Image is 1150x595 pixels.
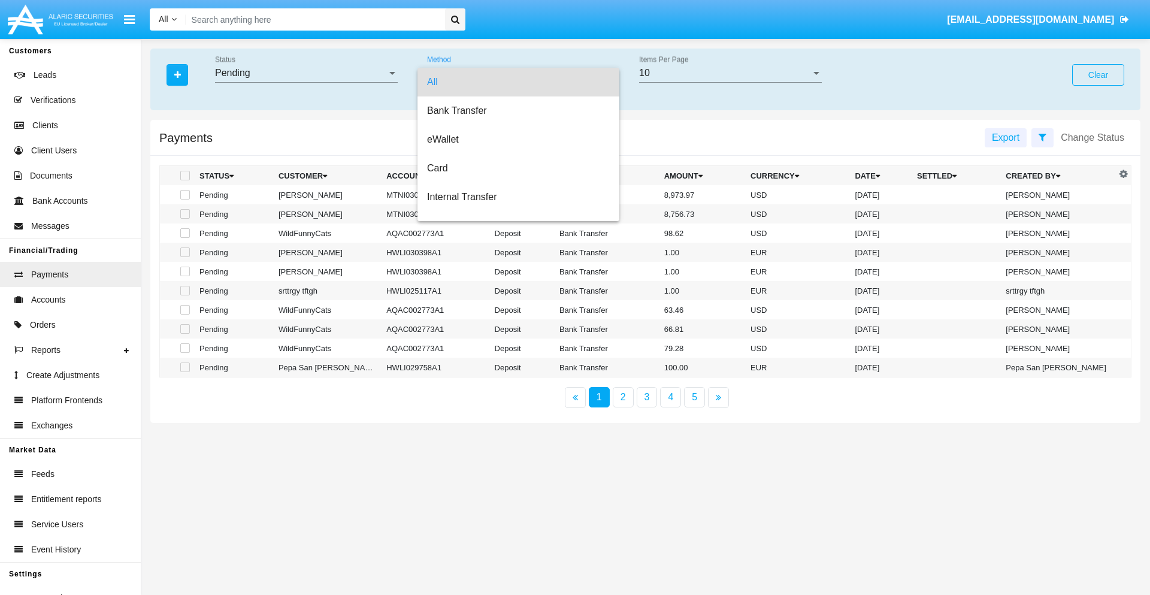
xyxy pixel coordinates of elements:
span: Internal Transfer [427,183,610,212]
span: Adjustment [427,212,610,240]
span: All [427,68,610,96]
span: Card [427,154,610,183]
span: eWallet [427,125,610,154]
span: Bank Transfer [427,96,610,125]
